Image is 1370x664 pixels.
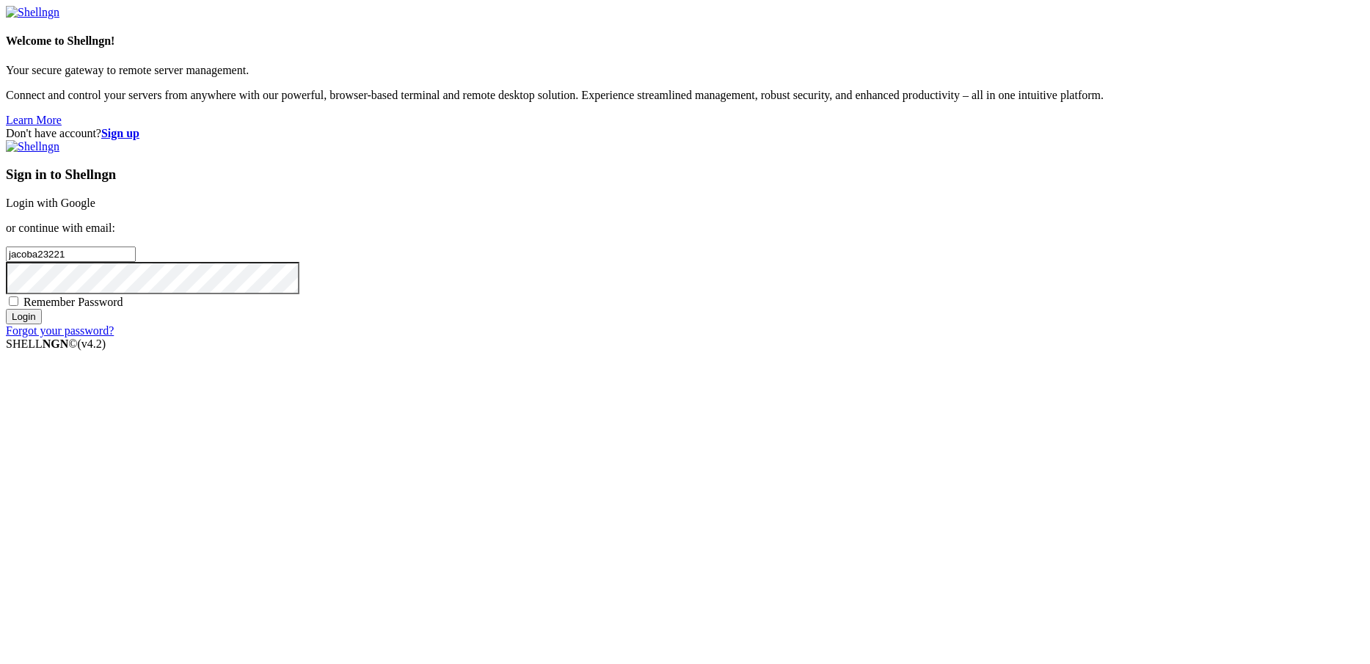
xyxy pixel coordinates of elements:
b: NGN [43,338,69,350]
img: Shellngn [6,140,59,153]
h4: Welcome to Shellngn! [6,34,1364,48]
a: Sign up [101,127,139,139]
input: Login [6,309,42,324]
a: Forgot your password? [6,324,114,337]
div: Don't have account? [6,127,1364,140]
p: or continue with email: [6,222,1364,235]
input: Remember Password [9,296,18,306]
img: Shellngn [6,6,59,19]
p: Your secure gateway to remote server management. [6,64,1364,77]
p: Connect and control your servers from anywhere with our powerful, browser-based terminal and remo... [6,89,1364,102]
a: Learn More [6,114,62,126]
span: 4.2.0 [78,338,106,350]
span: Remember Password [23,296,123,308]
input: Email address [6,247,136,262]
h3: Sign in to Shellngn [6,167,1364,183]
a: Login with Google [6,197,95,209]
span: SHELL © [6,338,106,350]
